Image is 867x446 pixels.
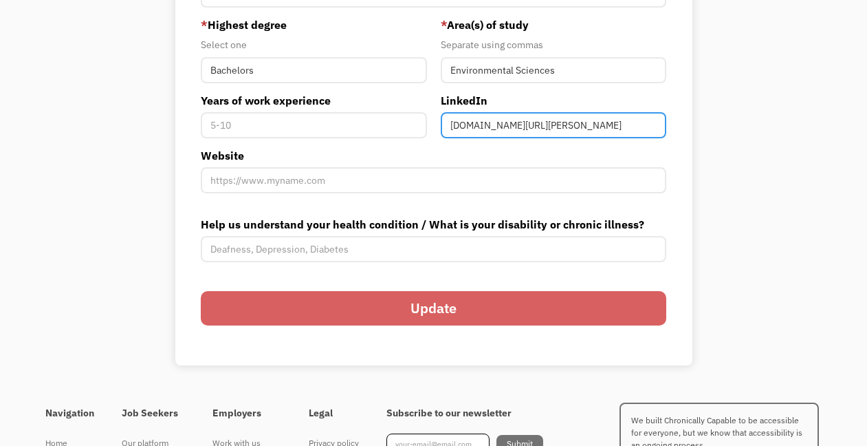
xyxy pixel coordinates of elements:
[201,92,426,109] label: Years of work experience
[201,291,666,326] input: Update
[201,147,666,164] label: Website
[122,407,185,420] h4: Job Seekers
[201,167,666,193] input: https://www.myname.com
[45,407,94,420] h4: Navigation
[201,112,426,138] input: 5-10
[441,92,666,109] label: LinkedIn
[441,36,666,53] div: Separate using commas
[441,17,666,33] label: Area(s) of study
[441,57,666,83] input: Anthropology, Education
[201,17,426,33] label: Highest degree
[212,407,281,420] h4: Employers
[441,112,666,138] input: https://www.linkedin.com/in/example
[309,407,359,420] h4: Legal
[201,216,666,233] label: Help us understand your health condition / What is your disability or chronic illness?
[201,57,426,83] input: Masters
[201,236,666,262] input: Deafness, Depression, Diabetes
[386,407,543,420] h4: Subscribe to our newsletter
[201,36,426,53] div: Select one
